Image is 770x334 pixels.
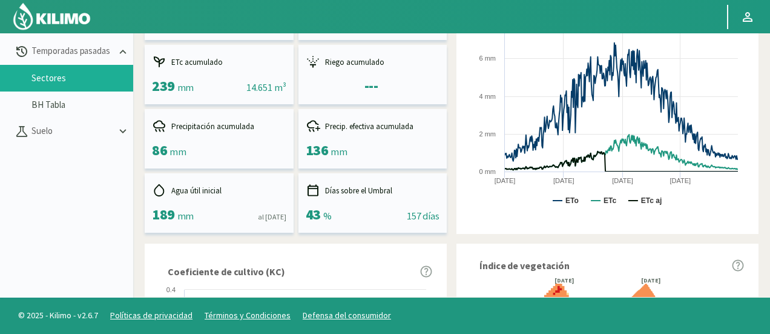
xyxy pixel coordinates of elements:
[152,141,167,159] span: 86
[29,124,116,138] p: Suelo
[152,183,286,198] div: Agua útil inicial
[12,2,91,31] img: Kilimo
[145,45,294,104] kil-mini-card: report-summary-cards.ACCUMULATED_ETC
[246,80,286,95] div: 14.651 m³
[29,44,116,58] p: Temporadas pasadas
[152,205,175,224] span: 189
[364,76,378,95] span: ---
[177,81,194,93] span: mm
[145,173,294,233] kil-mini-card: report-summary-cards.INITIAL_USEFUL_WATER
[258,212,286,222] div: al [DATE]
[670,177,691,184] text: [DATE]
[298,173,447,233] kil-mini-card: report-summary-cards.DAYS_ABOVE_THRESHOLD
[495,177,516,184] text: [DATE]
[306,205,321,224] span: 43
[169,145,186,158] span: mm
[152,119,286,133] div: Precipitación acumulada
[407,209,439,223] div: 157 días
[168,264,285,279] span: Coeficiente de cultivo (KC)
[479,168,496,175] text: 0 mm
[306,183,440,198] div: Días sobre el Umbral
[479,130,496,138] text: 2 mm
[166,286,176,293] text: 0.4
[479,258,570,273] span: Índice de vegetación
[526,278,603,284] div: [DATE]
[604,196,616,205] text: ETc
[479,93,496,100] text: 4 mm
[323,210,332,222] span: %
[612,177,633,184] text: [DATE]
[110,310,192,321] a: Políticas de privacidad
[565,196,579,205] text: ETo
[303,310,391,321] a: Defensa del consumidor
[145,109,294,169] kil-mini-card: report-summary-cards.ACCUMULATED_PRECIPITATION
[298,45,447,104] kil-mini-card: report-summary-cards.ACCUMULATED_IRRIGATION
[306,55,440,69] div: Riego acumulado
[31,99,133,110] a: BH Tabla
[613,278,689,284] div: [DATE]
[306,141,329,159] span: 136
[306,119,440,133] div: Precip. efectiva acumulada
[31,73,133,84] a: Sectores
[331,145,347,158] span: mm
[553,177,574,184] text: [DATE]
[479,55,496,62] text: 6 mm
[177,210,194,222] span: mm
[298,109,447,169] kil-mini-card: report-summary-cards.ACCUMULATED_EFFECTIVE_PRECIPITATION
[205,310,291,321] a: Términos y Condiciones
[152,55,286,69] div: ETc acumulado
[12,309,104,322] span: © 2025 - Kilimo - v2.6.7
[641,196,662,205] text: ETc aj
[152,76,175,95] span: 239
